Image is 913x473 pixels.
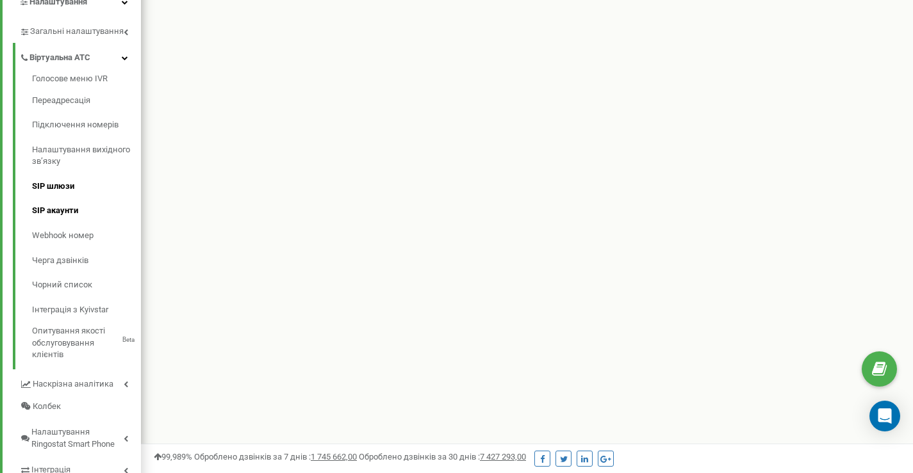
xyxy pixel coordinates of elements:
a: Налаштування Ringostat Smart Phone [19,417,141,455]
u: 7 427 293,00 [480,452,526,461]
div: Open Intercom Messenger [869,401,900,431]
a: Наскрізна аналітика [19,369,141,396]
a: Колбек [19,396,141,418]
a: Підключення номерів [32,113,141,138]
span: Наскрізна аналітика [33,378,113,390]
a: SIP акаунти [32,198,141,223]
a: Черга дзвінків [32,248,141,273]
a: Загальні налаштування [19,17,141,43]
a: Налаштування вихідного зв’язку [32,138,141,174]
a: Webhook номер [32,223,141,248]
a: Голосове меню IVR [32,73,141,88]
span: 99,989% [154,452,192,461]
span: Оброблено дзвінків за 30 днів : [359,452,526,461]
span: Оброблено дзвінків за 7 днів : [194,452,357,461]
span: Колбек [33,401,61,413]
u: 1 745 662,00 [311,452,357,461]
a: Опитування якості обслуговування клієнтівBeta [32,322,141,361]
a: Чорний список [32,273,141,298]
a: SIP шлюзи [32,174,141,199]
a: Інтеграція з Kyivstar [32,298,141,323]
a: Віртуальна АТС [19,43,141,69]
span: Загальні налаштування [30,26,124,38]
span: Налаштування Ringostat Smart Phone [31,426,124,450]
span: Віртуальна АТС [29,52,90,64]
a: Переадресація [32,88,141,113]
